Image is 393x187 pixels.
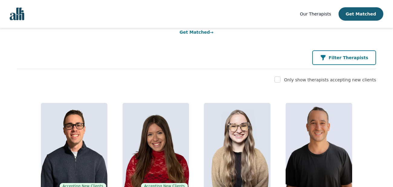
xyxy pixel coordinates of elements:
span: → [210,30,214,35]
button: Filter Therapists [312,50,376,65]
p: Filter Therapists [329,55,368,61]
a: Our Therapists [300,10,331,18]
button: Get Matched [339,7,383,21]
span: Our Therapists [300,12,331,16]
img: alli logo [10,8,24,20]
a: Get Matched [179,30,213,35]
label: Only show therapists accepting new clients [284,77,376,82]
